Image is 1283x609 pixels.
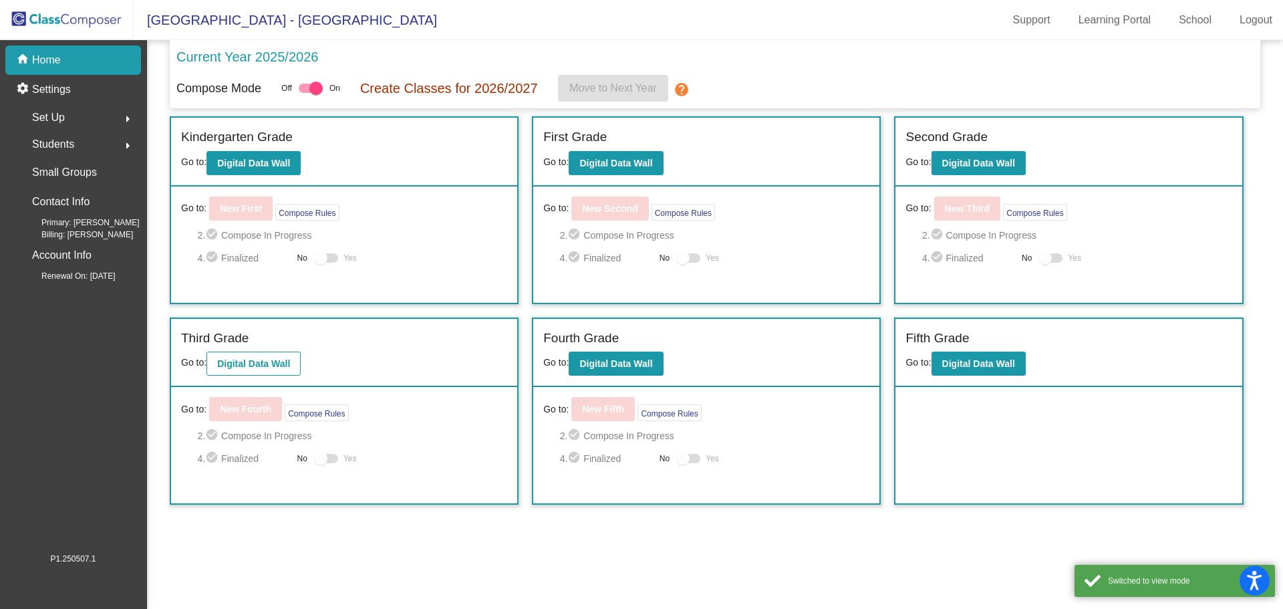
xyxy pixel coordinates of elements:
span: On [329,82,340,94]
p: Create Classes for 2026/2027 [360,78,538,98]
button: Compose Rules [1003,204,1066,221]
span: Go to: [905,357,931,368]
span: Yes [343,250,357,266]
span: [GEOGRAPHIC_DATA] - [GEOGRAPHIC_DATA] [134,9,437,31]
label: Fifth Grade [905,329,969,348]
span: Yes [706,451,719,467]
b: New First [220,203,262,214]
mat-icon: check_circle [567,227,583,243]
label: Kindergarten Grade [181,128,293,147]
p: Account Info [32,246,92,265]
span: Yes [706,250,719,266]
span: Go to: [181,357,206,368]
span: Renewal On: [DATE] [20,270,115,282]
mat-icon: settings [16,82,32,98]
span: Billing: [PERSON_NAME] [20,229,133,241]
span: Go to: [181,402,206,416]
a: Logout [1229,9,1283,31]
span: 4. Finalized [922,250,1015,266]
label: Second Grade [905,128,988,147]
b: Digital Data Wall [942,158,1015,168]
button: New Third [934,197,1001,221]
span: 4. Finalized [197,250,290,266]
mat-icon: help [674,82,690,98]
button: Digital Data Wall [569,151,663,175]
button: New Fourth [209,397,282,421]
p: Compose Mode [176,80,261,98]
b: New Fourth [220,404,271,414]
span: Yes [343,451,357,467]
p: Home [32,52,61,68]
mat-icon: arrow_right [120,111,136,127]
button: Digital Data Wall [569,352,663,376]
mat-icon: check_circle [930,250,946,266]
mat-icon: arrow_right [120,138,136,154]
label: Fourth Grade [543,329,619,348]
span: Students [32,135,74,154]
mat-icon: check_circle [567,451,583,467]
p: Contact Info [32,193,90,211]
mat-icon: check_circle [567,250,583,266]
button: New Fifth [571,397,635,421]
span: Go to: [905,156,931,167]
b: New Third [945,203,990,214]
span: Set Up [32,108,65,127]
span: 2. Compose In Progress [197,428,507,444]
button: Digital Data Wall [206,151,301,175]
span: 4. Finalized [560,250,653,266]
mat-icon: check_circle [205,428,221,444]
mat-icon: check_circle [930,227,946,243]
b: New Fifth [582,404,624,414]
span: No [660,453,670,465]
b: New Second [582,203,637,214]
p: Current Year 2025/2026 [176,47,318,67]
span: Go to: [543,402,569,416]
label: First Grade [543,128,607,147]
mat-icon: check_circle [205,451,221,467]
mat-icon: check_circle [567,428,583,444]
span: Move to Next Year [569,82,657,94]
span: 2. Compose In Progress [197,227,507,243]
span: Go to: [543,156,569,167]
span: Go to: [543,357,569,368]
b: Digital Data Wall [942,358,1015,369]
label: Third Grade [181,329,249,348]
div: Switched to view mode [1108,575,1265,587]
b: Digital Data Wall [217,158,290,168]
b: Digital Data Wall [579,158,652,168]
mat-icon: home [16,52,32,68]
span: No [1022,252,1032,264]
span: Primary: [PERSON_NAME] [20,217,140,229]
button: Compose Rules [637,404,701,421]
mat-icon: check_circle [205,227,221,243]
a: Support [1002,9,1061,31]
span: 4. Finalized [197,451,290,467]
span: Off [281,82,292,94]
p: Small Groups [32,163,97,182]
span: No [297,252,307,264]
button: Move to Next Year [558,75,668,102]
a: School [1168,9,1222,31]
button: Digital Data Wall [932,352,1026,376]
b: Digital Data Wall [217,358,290,369]
button: Digital Data Wall [206,352,301,376]
span: 4. Finalized [560,451,653,467]
span: 2. Compose In Progress [560,227,870,243]
button: Compose Rules [652,204,715,221]
a: Learning Portal [1068,9,1162,31]
span: Yes [1068,250,1081,266]
span: Go to: [905,201,931,215]
button: Compose Rules [285,404,348,421]
span: Go to: [181,201,206,215]
span: No [297,453,307,465]
button: New First [209,197,273,221]
mat-icon: check_circle [205,250,221,266]
span: No [660,252,670,264]
button: Digital Data Wall [932,151,1026,175]
span: Go to: [181,156,206,167]
b: Digital Data Wall [579,358,652,369]
span: 2. Compose In Progress [560,428,870,444]
button: New Second [571,197,648,221]
span: 2. Compose In Progress [922,227,1232,243]
span: Go to: [543,201,569,215]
